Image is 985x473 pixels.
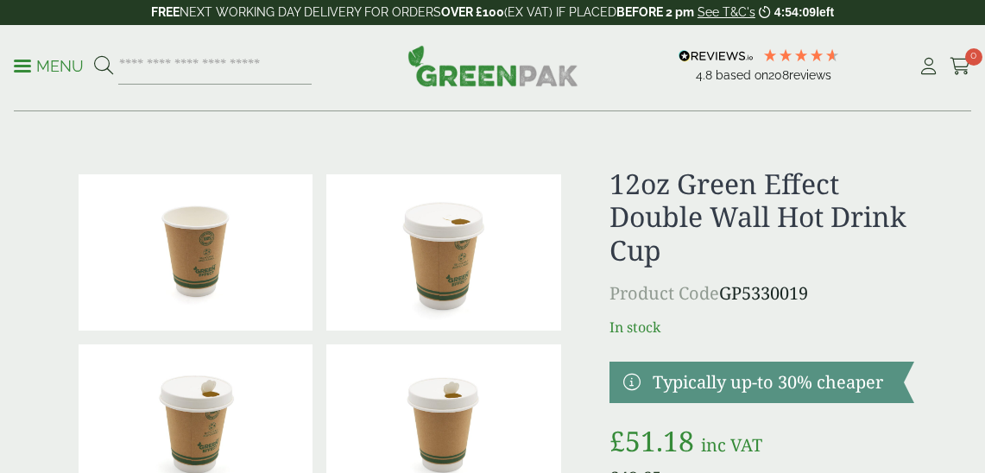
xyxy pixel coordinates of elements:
[609,422,694,459] bdi: 51.18
[774,5,816,19] span: 4:54:09
[609,281,719,305] span: Product Code
[609,281,914,306] p: GP5330019
[441,5,504,19] strong: OVER £100
[14,56,84,73] a: Menu
[79,174,313,331] img: 12oz Green Effect Double Wall Hot Drink Cup
[609,422,625,459] span: £
[679,50,754,62] img: REVIEWS.io
[950,54,971,79] a: 0
[701,433,762,457] span: inc VAT
[326,174,561,331] img: 12oz Green Effect Double Wall Hot Drink Cup With Lid
[698,5,755,19] a: See T&C's
[407,45,578,86] img: GreenPak Supplies
[696,68,716,82] span: 4.8
[716,68,768,82] span: Based on
[609,317,914,337] p: In stock
[762,47,840,63] div: 4.79 Stars
[965,48,982,66] span: 0
[616,5,694,19] strong: BEFORE 2 pm
[789,68,831,82] span: reviews
[816,5,834,19] span: left
[768,68,789,82] span: 208
[14,56,84,77] p: Menu
[151,5,180,19] strong: FREE
[609,167,914,267] h1: 12oz Green Effect Double Wall Hot Drink Cup
[918,58,939,75] i: My Account
[950,58,971,75] i: Cart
